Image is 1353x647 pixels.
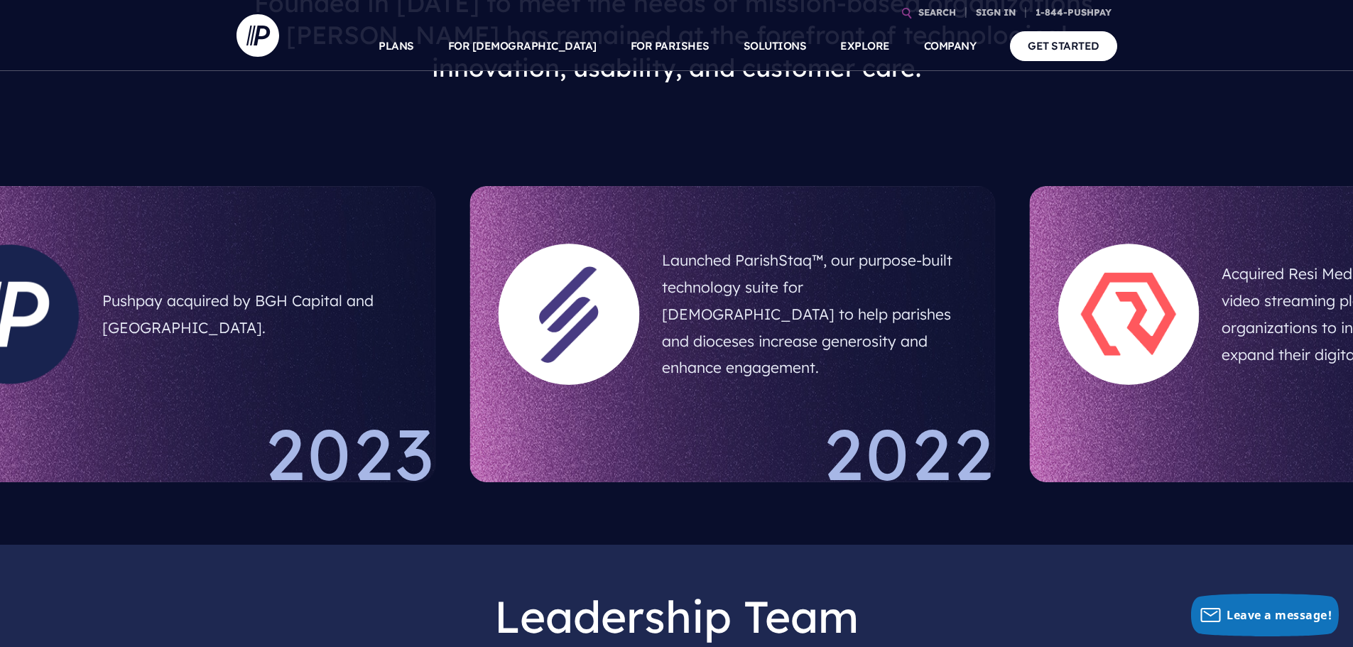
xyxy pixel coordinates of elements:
[470,418,996,482] div: 2022
[448,21,597,71] a: FOR [DEMOGRAPHIC_DATA]
[379,21,414,71] a: PLANS
[102,282,407,347] h5: Pushpay acquired by BGH Capital and [GEOGRAPHIC_DATA].
[631,21,710,71] a: FOR PARISHES
[1010,31,1117,60] a: GET STARTED
[744,21,807,71] a: SOLUTIONS
[840,21,890,71] a: EXPLORE
[1227,607,1332,623] span: Leave a message!
[1191,594,1339,636] button: Leave a message!
[924,21,977,71] a: COMPANY
[662,241,967,387] h5: Launched ParishStaq™, our purpose-built technology suite for [DEMOGRAPHIC_DATA] to help parishes ...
